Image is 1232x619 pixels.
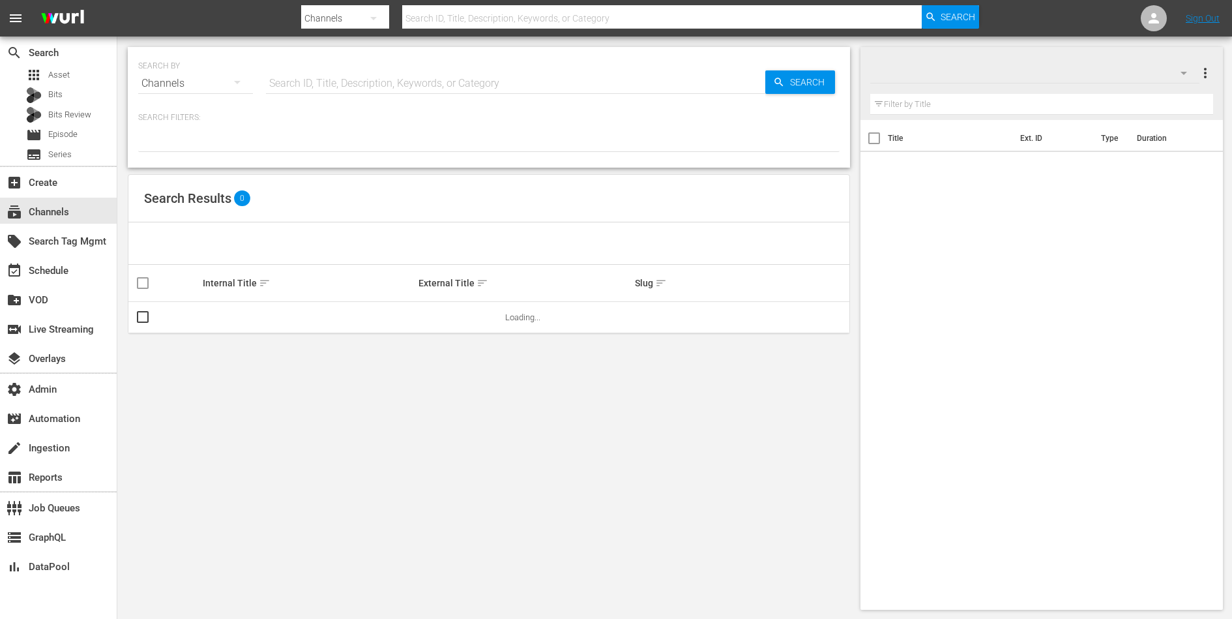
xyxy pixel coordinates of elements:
button: Search [922,5,979,29]
th: Ext. ID [1012,120,1094,157]
span: Search Results [144,190,231,206]
span: Asset [26,67,42,83]
div: Internal Title [203,275,415,291]
span: sort [259,277,271,289]
button: Search [765,70,835,94]
span: Reports [7,470,22,485]
button: more_vert [1197,57,1213,89]
span: Automation [7,411,22,427]
span: more_vert [1197,65,1213,81]
div: Bits [26,87,42,103]
span: Asset [48,68,70,82]
span: Search [7,45,22,61]
span: Search [941,5,975,29]
span: Live Streaming [7,322,22,337]
span: Overlays [7,351,22,367]
th: Duration [1129,120,1207,157]
span: Series [26,147,42,162]
div: Slug [635,275,847,291]
span: Channels [7,204,22,220]
div: Channels [138,65,253,102]
span: DataPool [7,559,22,575]
a: Sign Out [1186,13,1220,23]
span: Bits [48,88,63,101]
span: sort [655,277,667,289]
span: Loading... [505,312,540,322]
span: Ingestion [7,440,22,456]
span: Create [7,175,22,190]
span: Search [785,70,835,94]
th: Title [888,120,1012,157]
span: 0 [234,190,250,206]
div: Bits Review [26,107,42,123]
span: Series [48,148,72,161]
img: ans4CAIJ8jUAAAAAAAAAAAAAAAAAAAAAAAAgQb4GAAAAAAAAAAAAAAAAAAAAAAAAJMjXAAAAAAAAAAAAAAAAAAAAAAAAgAT5G... [31,3,94,34]
span: Bits Review [48,108,91,121]
span: VOD [7,292,22,308]
p: Search Filters: [138,112,840,123]
span: Job Queues [7,500,22,516]
div: External Title [418,275,631,291]
span: Admin [7,382,22,397]
span: GraphQL [7,530,22,545]
span: Search Tag Mgmt [7,234,22,249]
span: Schedule [7,263,22,279]
span: menu [8,10,23,26]
span: Episode [48,128,78,141]
span: sort [477,277,488,289]
th: Type [1093,120,1129,157]
span: Episode [26,127,42,143]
